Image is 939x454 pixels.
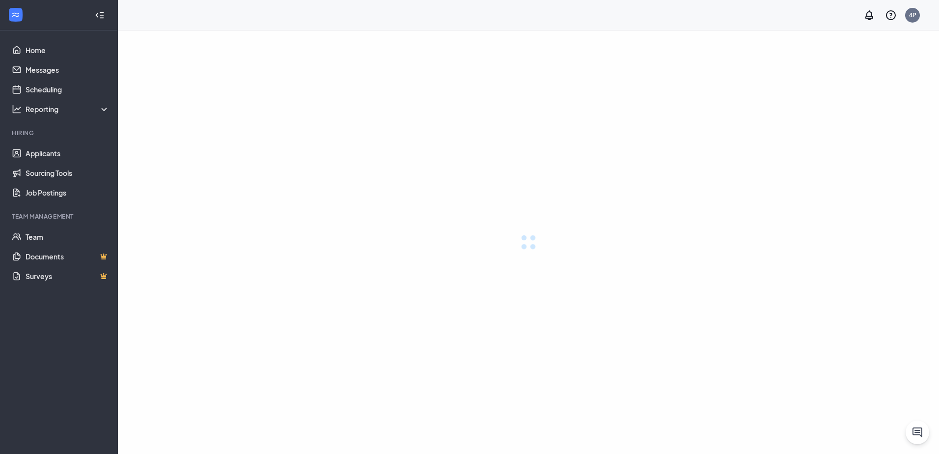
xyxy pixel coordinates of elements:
[26,60,110,80] a: Messages
[909,11,916,19] div: 4P
[26,163,110,183] a: Sourcing Tools
[26,266,110,286] a: SurveysCrown
[95,10,105,20] svg: Collapse
[26,40,110,60] a: Home
[26,183,110,202] a: Job Postings
[26,80,110,99] a: Scheduling
[26,247,110,266] a: DocumentsCrown
[12,212,108,221] div: Team Management
[26,227,110,247] a: Team
[911,426,923,438] svg: ChatActive
[26,143,110,163] a: Applicants
[885,9,897,21] svg: QuestionInfo
[863,9,875,21] svg: Notifications
[26,104,110,114] div: Reporting
[12,129,108,137] div: Hiring
[11,10,21,20] svg: WorkstreamLogo
[12,104,22,114] svg: Analysis
[906,421,929,444] button: ChatActive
